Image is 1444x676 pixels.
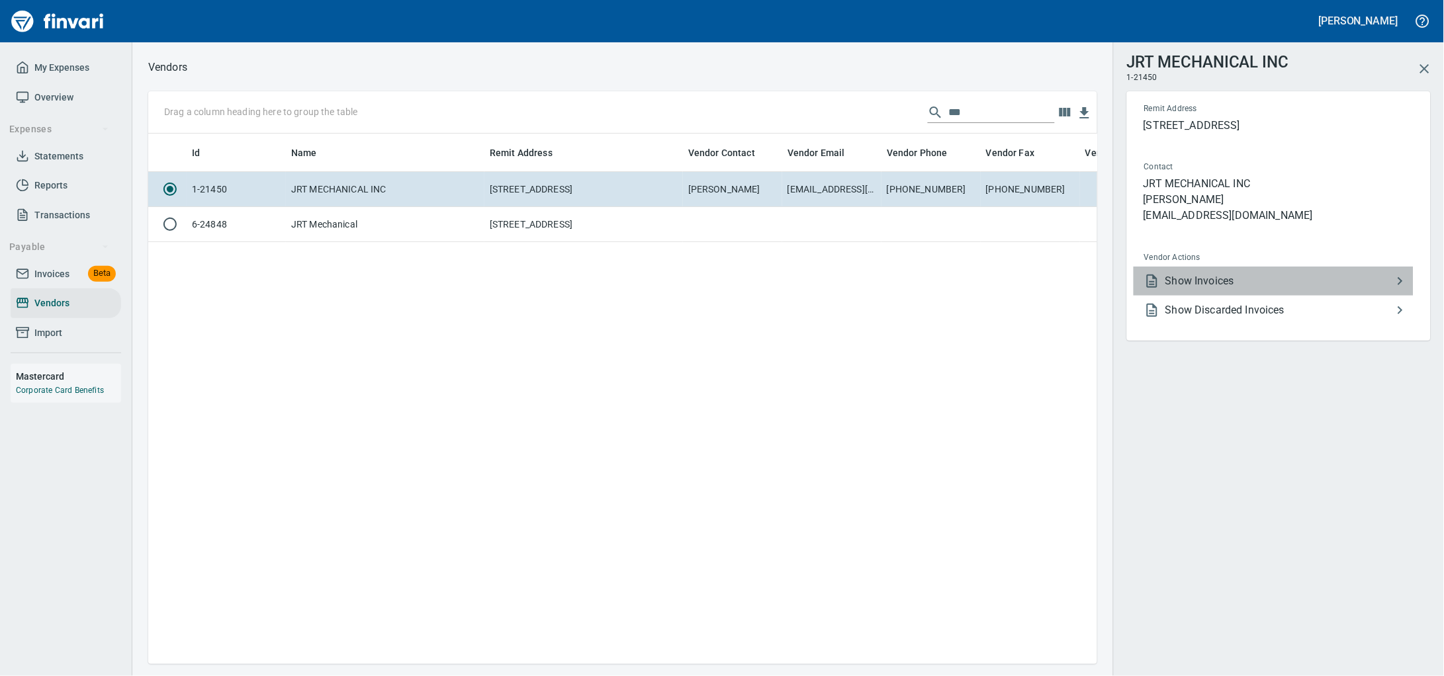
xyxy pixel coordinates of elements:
span: Vendors [34,295,69,312]
h3: JRT MECHANICAL INC [1127,50,1289,71]
span: Vendor URL [1085,145,1153,161]
td: [EMAIL_ADDRESS][DOMAIN_NAME] [782,172,881,207]
span: Payable [9,239,109,255]
a: Vendors [11,288,121,318]
span: Vendor Fax [986,145,1035,161]
span: Vendor Fax [986,145,1052,161]
span: 1-21450 [1127,71,1157,85]
td: [STREET_ADDRESS] [484,172,683,207]
span: Transactions [34,207,90,224]
a: Overview [11,83,121,112]
p: [PERSON_NAME] [1144,192,1414,208]
span: Id [192,145,217,161]
span: Vendor Email [788,145,862,161]
a: Statements [11,142,121,171]
span: Statements [34,148,83,165]
td: [STREET_ADDRESS] [484,207,683,242]
span: Show Invoices [1165,273,1392,289]
td: [PERSON_NAME] [683,172,782,207]
td: 6-24848 [187,207,286,242]
span: Vendor Actions [1144,251,1306,265]
span: Remit Address [490,145,570,161]
a: Import [11,318,121,348]
span: Overview [34,89,73,106]
p: [STREET_ADDRESS] [1144,118,1414,134]
button: [PERSON_NAME] [1316,11,1402,31]
h5: [PERSON_NAME] [1319,14,1398,28]
span: Vendor Phone [887,145,965,161]
span: Vendor Contact [688,145,772,161]
span: Expenses [9,121,109,138]
span: Reports [34,177,68,194]
a: Reports [11,171,121,200]
span: Vendor Email [788,145,845,161]
td: [PHONE_NUMBER] [981,172,1080,207]
span: Name [291,145,334,161]
button: Payable [4,235,114,259]
span: Vendor URL [1085,145,1136,161]
span: Vendor Contact [688,145,755,161]
button: Download Table [1075,103,1095,123]
span: Invoices [34,266,69,282]
span: Import [34,325,62,341]
span: Contact [1144,161,1292,174]
span: My Expenses [34,60,89,76]
button: Close Vendor [1409,53,1441,85]
span: Beta [88,266,116,281]
h6: Mastercard [16,369,121,384]
td: JRT Mechanical [286,207,484,242]
button: Expenses [4,117,114,142]
nav: breadcrumb [148,60,187,75]
td: JRT MECHANICAL INC [286,172,484,207]
img: Finvari [8,5,107,37]
span: Remit Address [490,145,553,161]
span: Show Discarded Invoices [1165,302,1392,318]
p: [EMAIL_ADDRESS][DOMAIN_NAME] [1144,208,1414,224]
a: Transactions [11,200,121,230]
a: InvoicesBeta [11,259,121,289]
span: Id [192,145,200,161]
a: My Expenses [11,53,121,83]
button: Choose columns to display [1055,103,1075,122]
p: JRT MECHANICAL INC [1144,176,1414,192]
td: [PHONE_NUMBER] [881,172,981,207]
span: Vendor Phone [887,145,948,161]
td: 1-21450 [187,172,286,207]
p: Vendors [148,60,187,75]
span: Name [291,145,317,161]
a: Corporate Card Benefits [16,386,104,395]
p: Drag a column heading here to group the table [164,105,358,118]
span: Remit Address [1144,103,1304,116]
